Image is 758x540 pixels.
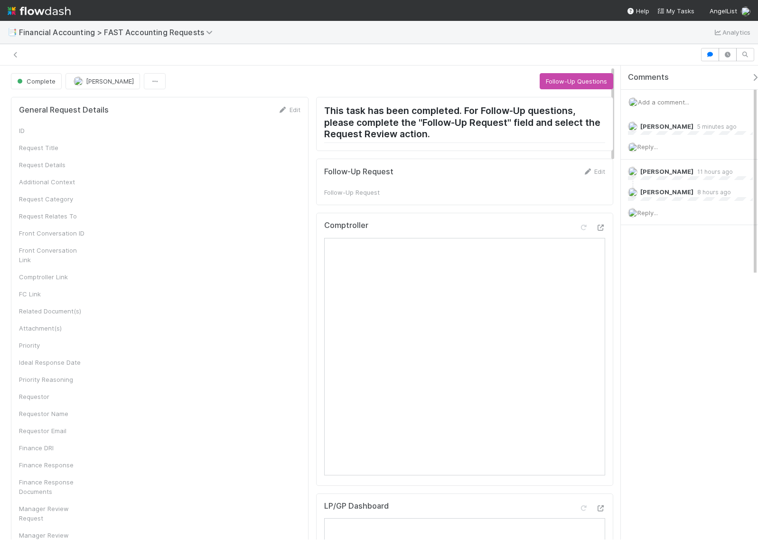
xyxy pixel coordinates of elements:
[19,375,90,384] div: Priority Reasoning
[19,460,90,470] div: Finance Response
[713,27,750,38] a: Analytics
[15,77,56,85] span: Complete
[710,7,737,15] span: AngelList
[19,306,90,316] div: Related Document(s)
[640,168,693,175] span: [PERSON_NAME]
[19,126,90,135] div: ID
[19,443,90,453] div: Finance DRI
[74,76,83,86] img: avatar_fee1282a-8af6-4c79-b7c7-bf2cfad99775.png
[640,123,693,130] span: [PERSON_NAME]
[19,392,90,401] div: Requestor
[324,105,606,143] h2: This task has been completed. For Follow-Up questions, please complete the "Follow-Up Request" fi...
[278,106,300,114] a: Edit
[638,98,689,106] span: Add a comment...
[11,73,62,89] button: Complete
[693,168,733,175] span: 11 hours ago
[86,77,134,85] span: [PERSON_NAME]
[324,167,393,177] h5: Follow-Up Request
[19,194,90,204] div: Request Category
[8,28,17,36] span: 📑
[693,123,737,130] span: 5 minutes ago
[628,208,637,218] img: avatar_711f55b7-5a46-40da-996f-bc93b6b86381.png
[19,341,90,350] div: Priority
[19,504,90,523] div: Manager Review Request
[324,221,368,230] h5: Comptroller
[19,358,90,367] div: Ideal Response Date
[19,272,90,282] div: Comptroller Link
[19,177,90,187] div: Additional Context
[324,188,395,197] div: Follow-Up Request
[628,122,637,131] img: avatar_fee1282a-8af6-4c79-b7c7-bf2cfad99775.png
[19,477,90,496] div: Finance Response Documents
[657,6,694,16] a: My Tasks
[19,246,90,265] div: Front Conversation Link
[657,7,694,15] span: My Tasks
[19,409,90,418] div: Requestor Name
[627,6,649,16] div: Help
[693,189,731,196] span: 8 hours ago
[19,323,90,333] div: Attachment(s)
[741,7,750,16] img: avatar_711f55b7-5a46-40da-996f-bc93b6b86381.png
[628,73,669,82] span: Comments
[628,142,637,152] img: avatar_711f55b7-5a46-40da-996f-bc93b6b86381.png
[628,97,638,107] img: avatar_711f55b7-5a46-40da-996f-bc93b6b86381.png
[640,188,693,196] span: [PERSON_NAME]
[324,502,389,511] h5: LP/GP Dashboard
[19,289,90,299] div: FC Link
[19,28,217,37] span: Financial Accounting > FAST Accounting Requests
[637,143,658,151] span: Reply...
[583,168,605,175] a: Edit
[19,143,90,152] div: Request Title
[19,160,90,170] div: Request Details
[637,209,658,217] span: Reply...
[19,228,90,238] div: Front Conversation ID
[540,73,613,89] button: Follow-Up Questions
[8,3,71,19] img: logo-inverted-e16ddd16eac7371096b0.svg
[19,211,90,221] div: Request Relates To
[19,426,90,436] div: Requestor Email
[628,188,637,197] img: avatar_711f55b7-5a46-40da-996f-bc93b6b86381.png
[66,73,140,89] button: [PERSON_NAME]
[628,167,637,176] img: avatar_c0d2ec3f-77e2-40ea-8107-ee7bdb5edede.png
[19,105,109,115] h5: General Request Details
